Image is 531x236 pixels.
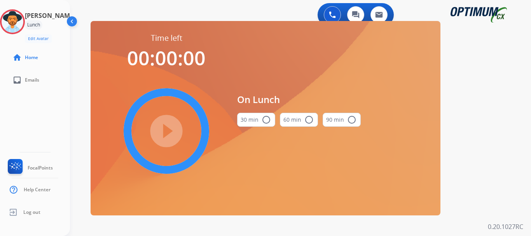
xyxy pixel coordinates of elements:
[12,53,22,62] mat-icon: home
[304,115,314,124] mat-icon: radio_button_unchecked
[25,20,42,30] div: Lunch
[262,115,271,124] mat-icon: radio_button_unchecked
[28,165,53,171] span: FocalPoints
[25,34,52,43] button: Edit Avatar
[323,113,361,127] button: 90 min
[25,77,39,83] span: Emails
[488,222,523,231] p: 0.20.1027RC
[347,115,356,124] mat-icon: radio_button_unchecked
[280,113,318,127] button: 60 min
[237,93,361,107] span: On Lunch
[12,75,22,85] mat-icon: inbox
[6,159,53,177] a: FocalPoints
[127,45,206,71] span: 00:00:00
[24,187,51,193] span: Help Center
[2,11,23,33] img: avatar
[25,11,75,20] h3: [PERSON_NAME]
[237,113,275,127] button: 30 min
[151,33,182,44] span: Time left
[25,54,38,61] span: Home
[23,209,40,215] span: Log out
